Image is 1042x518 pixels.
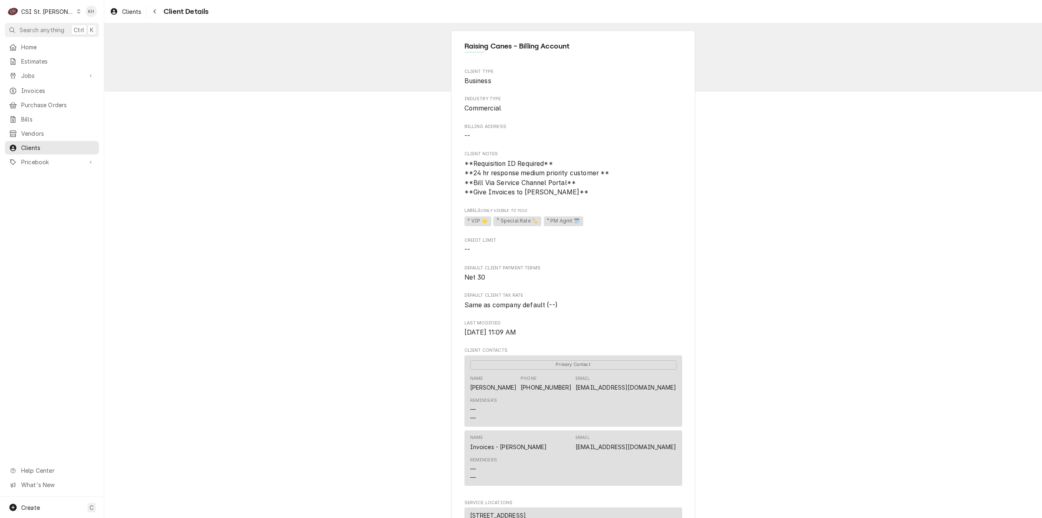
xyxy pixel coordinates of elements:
div: C [7,6,19,17]
div: Primary [470,359,676,369]
span: Home [21,43,95,51]
span: Service Locations [464,500,682,506]
span: Client Details [161,6,208,17]
a: Home [5,40,99,54]
span: -- [464,132,470,140]
span: Credit Limit [464,237,682,244]
span: Primary Contact [470,360,676,370]
div: [PERSON_NAME] [470,383,517,392]
a: Purchase Orders [5,98,99,112]
div: Reminders [470,457,497,482]
span: Client Contacts [464,347,682,354]
div: Email [576,375,590,382]
div: Last Modified [464,320,682,337]
span: Default Client Tax Rate [464,300,682,310]
span: Default Client Payment Terms [464,273,682,282]
span: C [90,503,94,512]
span: Default Client Payment Terms [464,265,682,271]
div: Name [470,434,483,441]
div: Reminders [470,397,497,422]
span: Industry Type [464,96,682,102]
div: Email [576,434,676,451]
div: Phone [521,375,571,392]
div: Industry Type [464,96,682,113]
span: Search anything [20,26,64,34]
div: Name [470,375,517,392]
div: KH [85,6,97,17]
span: Labels [464,207,682,214]
a: Invoices [5,84,99,97]
a: [PHONE_NUMBER] [521,384,571,391]
span: Client Notes [464,159,682,198]
div: — [470,405,476,414]
div: Client Information [464,41,682,58]
a: Go to Pricebook [5,155,99,169]
span: Client Type [464,68,682,75]
button: Navigate back [148,5,161,18]
span: Billing Address [464,131,682,141]
div: Email [576,434,590,441]
span: Clients [21,143,95,152]
div: Client Notes [464,151,682,197]
span: Ctrl [74,26,84,34]
a: Bills [5,112,99,126]
a: Go to Help Center [5,464,99,477]
div: — [470,465,476,473]
div: Client Type [464,68,682,86]
span: Last Modified [464,328,682,337]
span: ³ Special Rate 🏷️ [493,216,541,226]
span: ² VIP 🌟 [464,216,491,226]
div: Email [576,375,676,392]
div: Client Contacts [464,347,682,489]
span: What's New [21,481,94,489]
div: Reminders [470,457,497,463]
span: Vendors [21,129,95,138]
span: Jobs [21,71,83,80]
span: Name [464,41,682,52]
div: Billing Address [464,123,682,141]
div: Reminders [470,397,497,404]
button: Search anythingCtrlK [5,23,99,37]
div: [object Object] [464,207,682,227]
span: Create [21,504,40,511]
div: Name [470,434,547,451]
span: Purchase Orders [21,101,95,109]
div: Kelsey Hetlage's Avatar [85,6,97,17]
span: Bills [21,115,95,123]
div: — [470,414,476,422]
a: [EMAIL_ADDRESS][DOMAIN_NAME] [576,443,676,450]
div: Invoices - [PERSON_NAME] [470,443,547,451]
span: ⁴ PM Agmt 🗓️ [544,216,583,226]
span: Client Notes [464,151,682,157]
div: Default Client Tax Rate [464,292,682,310]
a: Clients [5,141,99,154]
a: Go to What's New [5,478,99,492]
span: Default Client Tax Rate [464,292,682,299]
span: Last Modified [464,320,682,326]
span: Clients [122,7,141,16]
span: Billing Address [464,123,682,130]
span: Business [464,77,491,85]
div: Client Contacts List [464,355,682,490]
a: Clients [107,5,144,18]
span: [DATE] 11:09 AM [464,328,516,336]
div: Phone [521,375,536,382]
a: Go to Jobs [5,69,99,82]
div: Default Client Payment Terms [464,265,682,282]
span: (Only Visible to You) [481,208,527,213]
span: Estimates [21,57,95,66]
a: Estimates [5,55,99,68]
div: CSI St. [PERSON_NAME] [21,7,74,16]
span: **Requisition ID Required** **24 hr response medium priority customer ** **Bill Via Service Chann... [464,160,610,196]
span: Invoices [21,86,95,95]
span: Industry Type [464,104,682,113]
span: Credit Limit [464,245,682,255]
span: Pricebook [21,158,83,166]
div: Name [470,375,483,382]
span: Same as company default (--) [464,301,558,309]
span: Client Type [464,76,682,86]
a: [EMAIL_ADDRESS][DOMAIN_NAME] [576,384,676,391]
div: — [470,473,476,482]
span: K [90,26,94,34]
div: Contact [464,430,682,486]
